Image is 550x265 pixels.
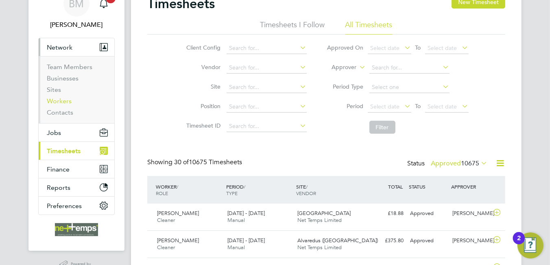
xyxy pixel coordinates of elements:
span: Select date [428,44,457,52]
a: Sites [47,86,61,93]
span: / [306,183,308,190]
input: Select one [369,82,450,93]
a: Go to home page [38,223,115,236]
div: £375.80 [364,234,407,248]
span: [GEOGRAPHIC_DATA] [298,210,351,217]
label: Approved On [327,44,364,51]
span: [DATE] - [DATE] [227,237,265,244]
span: Finance [47,165,70,173]
input: Search for... [227,121,307,132]
label: Period [327,102,364,110]
div: [PERSON_NAME] [449,234,491,248]
button: Filter [369,121,395,134]
div: WORKER [154,179,224,200]
label: Site [184,83,221,90]
input: Search for... [227,43,307,54]
label: Vendor [184,63,221,71]
span: Select date [371,103,400,110]
div: Approved [407,207,449,220]
span: VENDOR [297,190,316,196]
button: Reports [39,178,114,196]
span: Alvaredus ([GEOGRAPHIC_DATA]) [298,237,378,244]
input: Search for... [227,62,307,74]
div: £18.88 [364,207,407,220]
span: [PERSON_NAME] [157,210,199,217]
span: 30 of [174,158,189,166]
button: Open Resource Center, 2 new notifications [517,232,543,258]
div: Status [407,158,489,169]
a: Businesses [47,74,79,82]
span: To [413,42,423,53]
button: Finance [39,160,114,178]
button: Timesheets [39,142,114,160]
span: ROLE [156,190,168,196]
button: Preferences [39,197,114,215]
div: APPROVER [449,179,491,194]
div: 2 [517,238,521,249]
button: Jobs [39,124,114,141]
label: Position [184,102,221,110]
li: All Timesheets [345,20,393,35]
div: SITE [295,179,365,200]
button: Network [39,38,114,56]
div: PERIOD [224,179,295,200]
span: Reports [47,184,70,191]
span: Preferences [47,202,82,210]
label: Approved [431,159,487,167]
span: 10675 [461,159,479,167]
span: 10675 Timesheets [174,158,242,166]
span: To [413,101,423,111]
span: Timesheets [47,147,81,155]
div: Network [39,56,114,123]
label: Client Config [184,44,221,51]
span: Net Temps Limited [298,217,342,224]
span: Brooke Morley [38,20,115,30]
span: Select date [428,103,457,110]
div: STATUS [407,179,449,194]
div: [PERSON_NAME] [449,207,491,220]
span: [PERSON_NAME] [157,237,199,244]
div: Approved [407,234,449,248]
li: Timesheets I Follow [260,20,325,35]
span: Net Temps Limited [298,244,342,251]
label: Period Type [327,83,364,90]
input: Search for... [227,101,307,113]
span: Cleaner [157,244,175,251]
label: Approver [320,63,357,72]
div: Showing [147,158,244,167]
img: net-temps-logo-retina.png [55,223,98,236]
span: Manual [227,217,245,224]
span: TYPE [226,190,238,196]
span: Cleaner [157,217,175,224]
input: Search for... [227,82,307,93]
input: Search for... [369,62,450,74]
a: Team Members [47,63,92,71]
span: Select date [371,44,400,52]
span: Network [47,43,72,51]
span: [DATE] - [DATE] [227,210,265,217]
span: Jobs [47,129,61,137]
a: Workers [47,97,72,105]
span: TOTAL [388,183,403,190]
span: Manual [227,244,245,251]
span: / [177,183,178,190]
a: Contacts [47,109,73,116]
span: / [244,183,245,190]
label: Timesheet ID [184,122,221,129]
